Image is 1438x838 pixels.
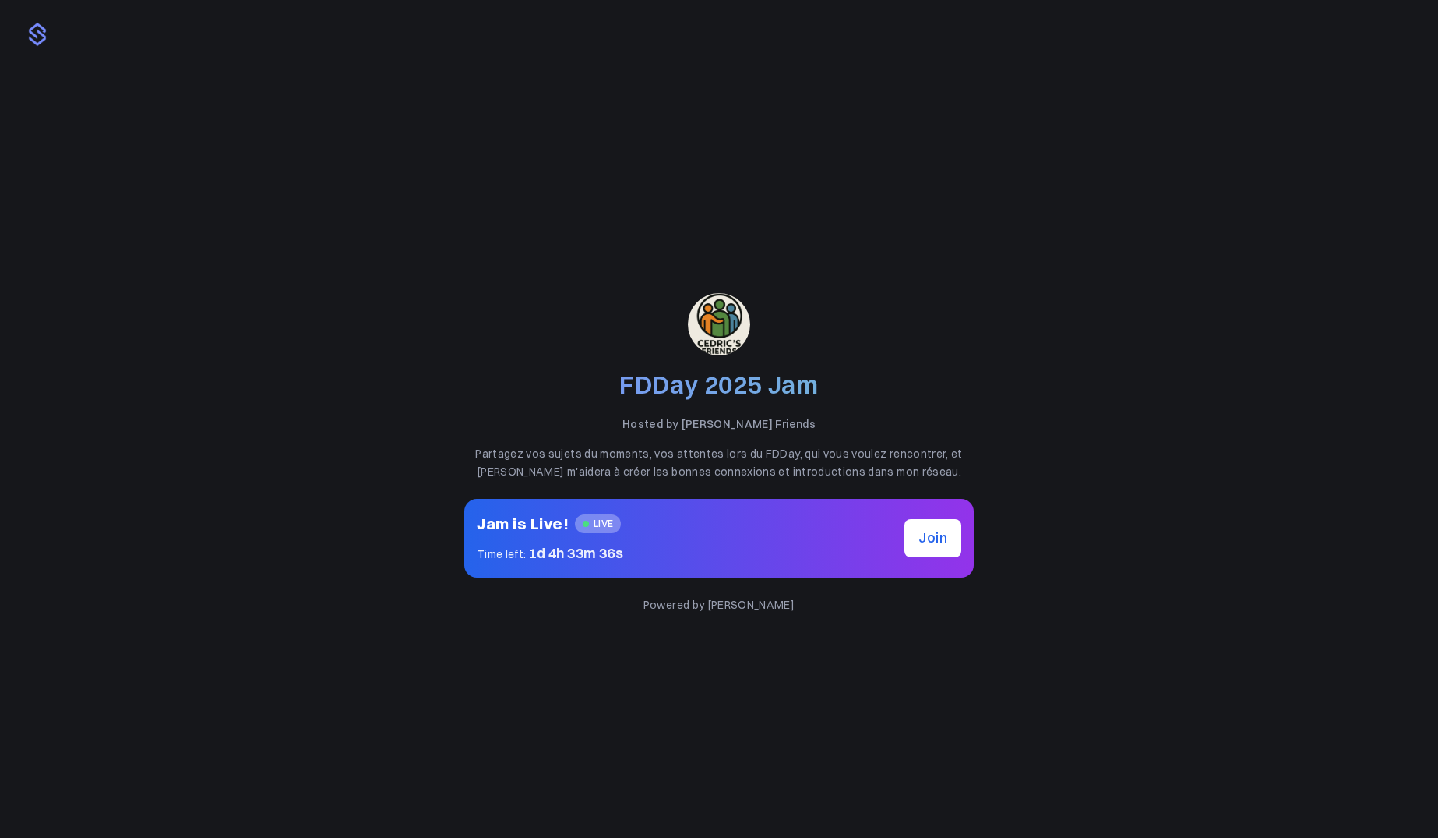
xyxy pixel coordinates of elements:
[904,519,961,557] button: Join
[918,529,947,546] span: Join
[464,368,974,403] h2: FDDay 2025 Jam
[25,22,50,47] img: logo.png
[464,415,974,433] p: Hosted by [PERSON_NAME] Friends
[529,544,624,562] span: 1d 4h 33m 36s
[688,293,750,355] img: 3pj2efuqyeig3cua8agrd6atck9r
[464,596,974,613] p: Powered by [PERSON_NAME]
[575,514,621,533] span: LIVE
[477,547,527,561] span: Time left:
[477,511,569,536] h2: Jam is Live!
[464,445,974,480] p: Partagez vos sujets du moments, vos attentes lors du FDDay, qui vous voulez rencontrer, et [PERSO...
